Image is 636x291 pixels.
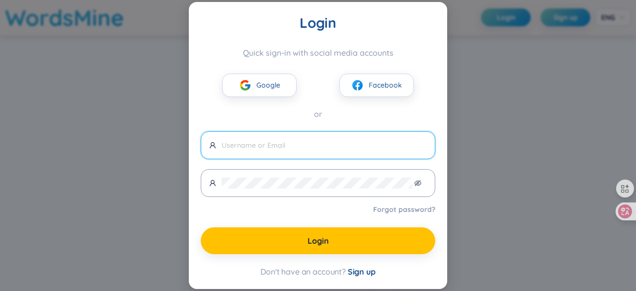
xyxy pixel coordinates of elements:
button: Login [201,227,435,254]
div: Login [201,14,435,32]
div: Don't have an account? [201,266,435,277]
span: user [209,180,216,187]
input: Username or Email [222,140,427,151]
span: Google [256,80,280,91]
button: googleGoogle [222,74,297,97]
img: google [239,79,251,92]
div: or [201,108,435,120]
button: facebookFacebook [339,74,414,97]
span: eye-invisible [414,180,421,187]
img: facebook [351,79,364,92]
span: user [209,142,216,149]
div: Quick sign-in with social media accounts [201,48,435,58]
a: Forgot password? [373,204,435,214]
span: Login [308,235,329,246]
span: Sign up [348,267,376,277]
span: Facebook [369,80,402,91]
